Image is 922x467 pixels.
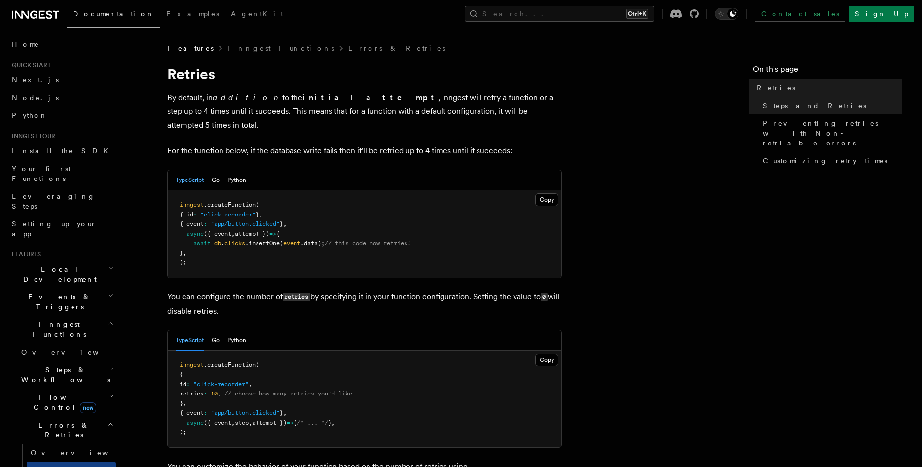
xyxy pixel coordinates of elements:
span: , [183,400,186,407]
span: Features [8,251,41,258]
span: Local Development [8,264,108,284]
a: Documentation [67,3,160,28]
a: Inngest Functions [227,43,334,53]
span: Documentation [73,10,154,18]
span: , [231,230,235,237]
span: , [259,211,262,218]
p: You can configure the number of by specifying it in your function configuration. Setting the valu... [167,290,562,318]
span: Python [12,111,48,119]
span: inngest [180,361,204,368]
span: } [256,211,259,218]
span: { [294,419,297,426]
span: async [186,230,204,237]
a: Retries [753,79,902,97]
span: Retries [757,83,795,93]
a: AgentKit [225,3,289,27]
span: Events & Triggers [8,292,108,312]
span: ); [180,429,186,435]
span: AgentKit [231,10,283,18]
span: attempt }) [235,230,269,237]
span: , [249,419,252,426]
a: Node.js [8,89,116,107]
span: , [283,220,287,227]
span: : [204,390,207,397]
span: , [231,419,235,426]
a: Contact sales [755,6,845,22]
a: Examples [160,3,225,27]
button: Search...Ctrl+K [465,6,654,22]
button: TypeScript [176,330,204,351]
span: } [180,250,183,256]
code: retries [283,293,310,301]
h1: Retries [167,65,562,83]
p: For the function below, if the database write fails then it'll be retried up to 4 times until it ... [167,144,562,158]
span: inngest [180,201,204,208]
span: Customizing retry times [763,156,887,166]
span: . [221,240,224,247]
button: Python [227,330,246,351]
span: Steps and Retries [763,101,866,110]
button: Go [212,330,220,351]
button: Copy [535,354,558,366]
a: Home [8,36,116,53]
span: } [280,409,283,416]
button: Python [227,170,246,190]
span: await [193,240,211,247]
span: Preventing retries with Non-retriable errors [763,118,902,148]
a: Sign Up [849,6,914,22]
span: , [283,409,287,416]
span: Install the SDK [12,147,114,155]
span: ( [280,240,283,247]
span: .insertOne [245,240,280,247]
span: "click-recorder" [200,211,256,218]
span: { id [180,211,193,218]
span: : [204,220,207,227]
span: Features [167,43,214,53]
a: Python [8,107,116,124]
span: Overview [31,449,132,457]
code: 0 [541,293,548,301]
a: Steps and Retries [759,97,902,114]
span: : [204,409,207,416]
span: Setting up your app [12,220,97,238]
span: ( [256,361,259,368]
span: : [193,211,197,218]
span: clicks [224,240,245,247]
a: Install the SDK [8,142,116,160]
strong: initial attempt [302,93,438,102]
a: Next.js [8,71,116,89]
span: Home [12,39,39,49]
span: id [180,381,186,388]
span: // choose how many retries you'd like [224,390,352,397]
span: ( [256,201,259,208]
span: Quick start [8,61,51,69]
a: Your first Functions [8,160,116,187]
span: .createFunction [204,361,256,368]
span: { [276,230,280,237]
span: db [214,240,221,247]
span: ({ event [204,419,231,426]
button: Toggle dark mode [715,8,738,20]
span: step [235,419,249,426]
span: Node.js [12,94,59,102]
span: Overview [21,348,123,356]
span: , [249,381,252,388]
span: } [328,419,332,426]
button: Go [212,170,220,190]
span: } [280,220,283,227]
span: ); [180,259,186,266]
a: Overview [17,343,116,361]
a: Preventing retries with Non-retriable errors [759,114,902,152]
span: Inngest tour [8,132,55,140]
span: => [287,419,294,426]
em: addition [213,93,282,102]
h4: On this page [753,63,902,79]
span: async [186,419,204,426]
span: , [218,390,221,397]
span: ({ event [204,230,231,237]
span: , [183,250,186,256]
button: Flow Controlnew [17,389,116,416]
span: => [269,230,276,237]
span: : [186,381,190,388]
a: Leveraging Steps [8,187,116,215]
